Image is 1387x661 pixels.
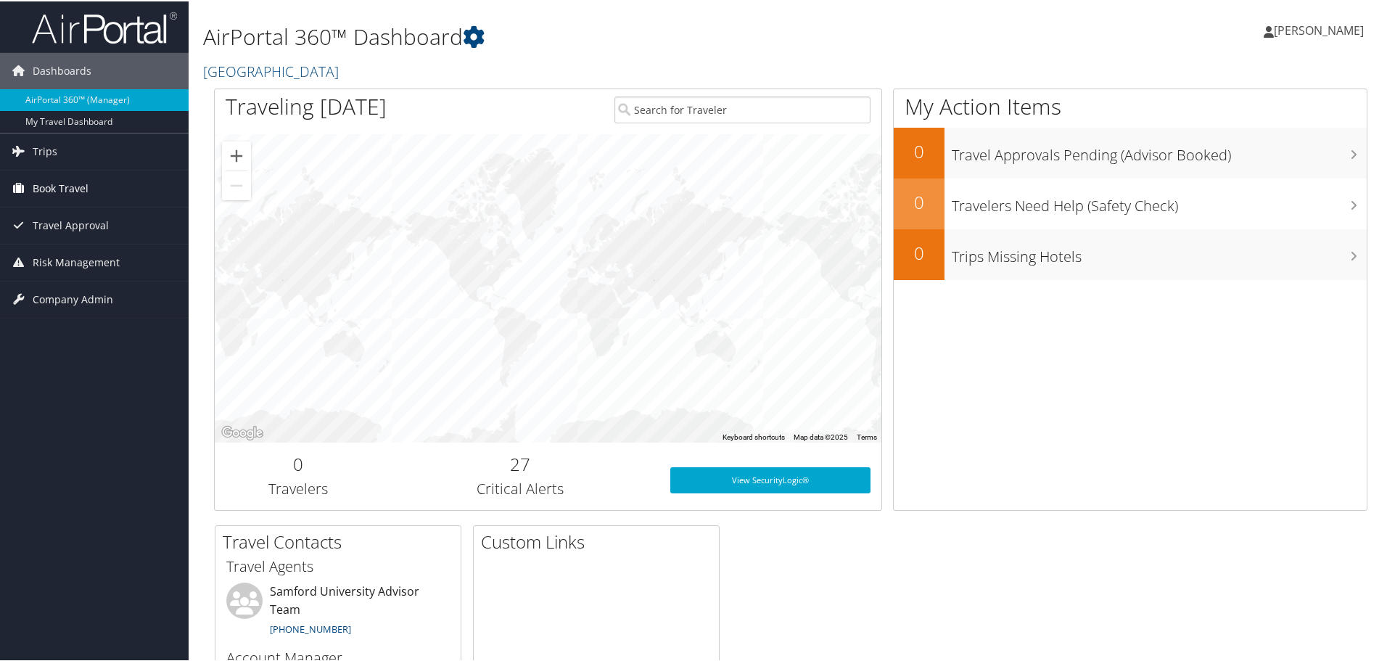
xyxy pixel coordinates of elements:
[33,280,113,316] span: Company Admin
[226,90,387,120] h1: Traveling [DATE]
[33,132,57,168] span: Trips
[222,170,251,199] button: Zoom out
[32,9,177,44] img: airportal-logo.png
[894,138,944,163] h2: 0
[723,431,785,441] button: Keyboard shortcuts
[894,228,1367,279] a: 0Trips Missing Hotels
[952,136,1367,164] h3: Travel Approvals Pending (Advisor Booked)
[33,52,91,88] span: Dashboards
[33,206,109,242] span: Travel Approval
[33,243,120,279] span: Risk Management
[1264,7,1378,51] a: [PERSON_NAME]
[33,169,89,205] span: Book Travel
[203,20,987,51] h1: AirPortal 360™ Dashboard
[218,422,266,441] img: Google
[222,140,251,169] button: Zoom in
[894,239,944,264] h2: 0
[952,238,1367,266] h3: Trips Missing Hotels
[952,187,1367,215] h3: Travelers Need Help (Safety Check)
[894,189,944,213] h2: 0
[226,477,371,498] h3: Travelers
[794,432,848,440] span: Map data ©2025
[270,621,351,634] a: [PHONE_NUMBER]
[218,422,266,441] a: Open this area in Google Maps (opens a new window)
[226,555,450,575] h3: Travel Agents
[1274,21,1364,37] span: [PERSON_NAME]
[219,581,457,641] li: Samford University Advisor Team
[223,528,461,553] h2: Travel Contacts
[614,95,871,122] input: Search for Traveler
[481,528,719,553] h2: Custom Links
[226,451,371,475] h2: 0
[894,90,1367,120] h1: My Action Items
[392,477,649,498] h3: Critical Alerts
[392,451,649,475] h2: 27
[670,466,871,492] a: View SecurityLogic®
[857,432,877,440] a: Terms (opens in new tab)
[894,126,1367,177] a: 0Travel Approvals Pending (Advisor Booked)
[203,60,342,80] a: [GEOGRAPHIC_DATA]
[894,177,1367,228] a: 0Travelers Need Help (Safety Check)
